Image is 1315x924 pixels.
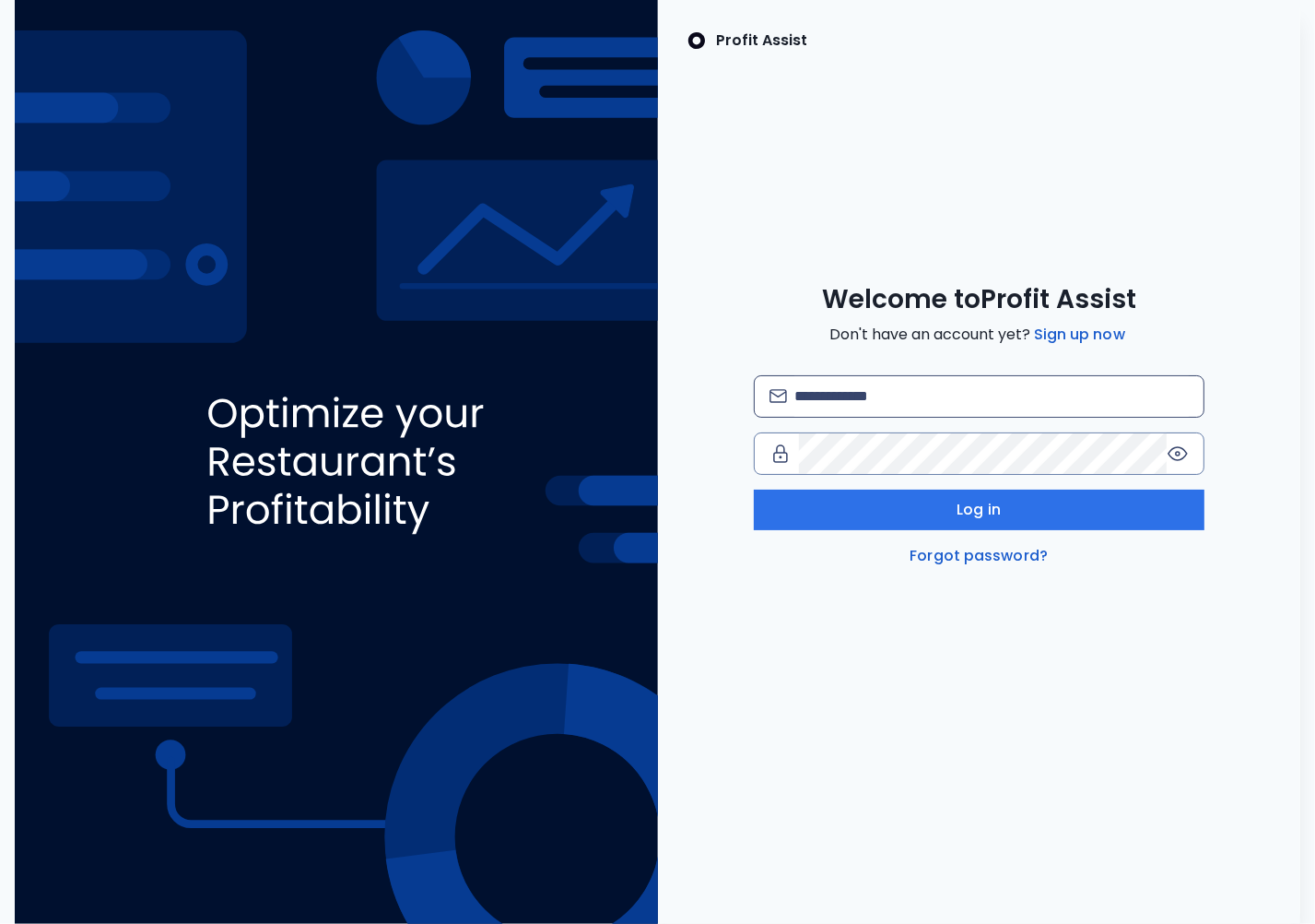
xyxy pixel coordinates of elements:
[717,30,808,52] p: Profit Assist
[906,545,1051,567] a: Forgot password?
[822,283,1136,316] span: Welcome to Profit Assist
[829,324,1129,346] span: Don't have an account yet?
[1030,324,1129,346] a: Sign up now
[769,389,787,403] img: email
[687,30,706,52] img: SpotOn Logo
[754,490,1204,530] button: Log in
[957,499,1001,521] span: Log in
